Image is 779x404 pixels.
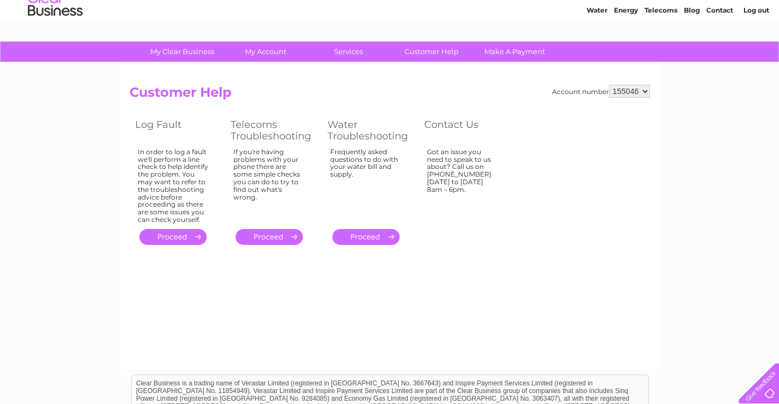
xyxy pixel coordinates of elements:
[587,46,607,55] a: Water
[330,148,402,219] div: Frequently asked questions to do with your water bill and supply.
[552,85,650,98] div: Account number
[322,116,419,145] th: Water Troubleshooting
[573,5,648,19] a: 0333 014 3131
[137,42,227,62] a: My Clear Business
[220,42,311,62] a: My Account
[225,116,322,145] th: Telecoms Troubleshooting
[614,46,638,55] a: Energy
[706,46,733,55] a: Contact
[386,42,477,62] a: Customer Help
[130,85,650,106] h2: Customer Help
[233,148,306,219] div: If you're having problems with your phone there are some simple checks you can do to try to find ...
[427,148,498,219] div: Got an issue you need to speak to us about? Call us on [PHONE_NUMBER] [DATE] to [DATE] 8am – 6pm.
[645,46,677,55] a: Telecoms
[130,116,225,145] th: Log Fault
[332,229,400,245] a: .
[303,42,394,62] a: Services
[684,46,700,55] a: Blog
[470,42,560,62] a: Make A Payment
[139,229,207,245] a: .
[27,28,83,62] img: logo.png
[138,148,209,224] div: In order to log a fault we'll perform a line check to help identify the problem. You may want to ...
[132,6,648,53] div: Clear Business is a trading name of Verastar Limited (registered in [GEOGRAPHIC_DATA] No. 3667643...
[419,116,514,145] th: Contact Us
[236,229,303,245] a: .
[743,46,769,55] a: Log out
